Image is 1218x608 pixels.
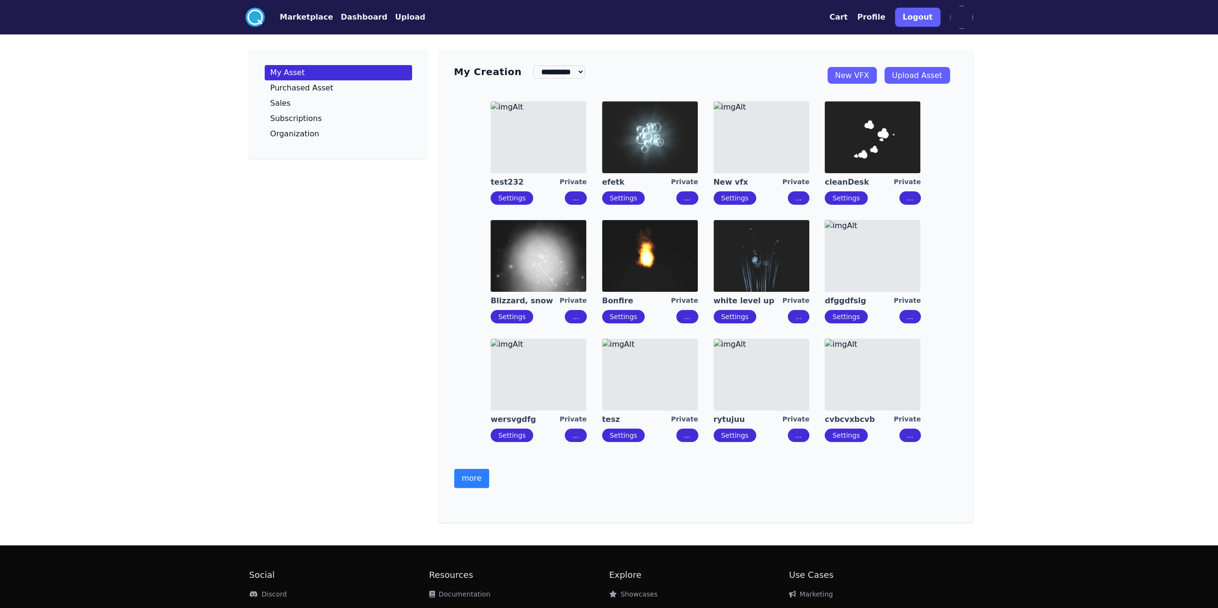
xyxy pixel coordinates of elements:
button: Upload [395,11,425,23]
img: imgAlt [825,101,920,173]
a: Settings [721,194,749,202]
a: Marketplace [265,11,333,23]
h2: Explore [609,568,789,582]
img: imgAlt [602,101,698,173]
a: tesz [602,414,671,425]
a: Settings [498,431,525,439]
a: Bonfire [602,296,671,306]
a: Organization [265,126,412,142]
a: Logout [895,4,940,31]
h2: Use Cases [789,568,969,582]
button: Settings [825,429,867,442]
a: Settings [832,194,860,202]
button: ... [565,191,586,205]
button: Settings [602,191,645,205]
img: imgAlt [491,101,586,173]
a: test232 [491,177,559,188]
a: Upload Asset [884,67,950,84]
button: ... [788,310,809,323]
button: Profile [857,11,885,23]
img: imgAlt [714,220,809,292]
button: Settings [825,191,867,205]
img: imgAlt [825,220,920,292]
div: Private [894,414,921,425]
a: New VFX [827,67,877,84]
h2: Social [249,568,429,582]
a: Showcases [609,590,658,598]
h2: Resources [429,568,609,582]
a: Blizzard, snow [491,296,559,306]
a: Settings [498,194,525,202]
button: ... [676,191,698,205]
h3: My Creation [454,65,522,78]
div: Private [559,177,587,188]
button: more [454,469,489,488]
img: imgAlt [602,220,698,292]
div: Private [782,414,810,425]
a: Documentation [429,590,491,598]
a: Settings [498,313,525,321]
button: Settings [714,310,756,323]
img: profile [950,6,973,29]
a: white level up [714,296,782,306]
div: Private [782,177,810,188]
button: Cart [829,11,848,23]
a: Marketing [789,590,833,598]
button: Settings [491,191,533,205]
p: My Asset [270,69,305,77]
img: imgAlt [714,101,809,173]
a: Settings [832,313,860,321]
a: cleanDesk [825,177,894,188]
a: Dashboard [333,11,388,23]
a: My Asset [265,65,412,80]
a: Settings [721,313,749,321]
button: Settings [714,429,756,442]
button: Dashboard [341,11,388,23]
a: efetk [602,177,671,188]
img: imgAlt [491,220,586,292]
a: Settings [610,313,637,321]
a: Discord [249,590,287,598]
button: ... [676,310,698,323]
a: Upload [387,11,425,23]
div: Private [671,414,698,425]
button: ... [565,429,586,442]
button: Logout [895,8,940,27]
button: ... [788,191,809,205]
div: Private [559,414,587,425]
button: Settings [491,429,533,442]
div: Private [894,296,921,306]
button: Settings [491,310,533,323]
div: Private [671,296,698,306]
div: Private [671,177,698,188]
div: Private [894,177,921,188]
p: Sales [270,99,291,107]
a: wersvgdfg [491,414,559,425]
button: Settings [602,310,645,323]
button: ... [565,310,586,323]
a: dfggdfslg [825,296,894,306]
a: Subscriptions [265,111,412,126]
button: Settings [602,429,645,442]
button: Settings [825,310,867,323]
button: ... [676,429,698,442]
a: Settings [610,194,637,202]
a: rytujuu [714,414,782,425]
button: ... [899,310,921,323]
img: imgAlt [714,339,809,410]
p: Subscriptions [270,115,322,122]
a: Sales [265,96,412,111]
a: Purchased Asset [265,80,412,96]
a: New vfx [714,177,782,188]
button: Marketplace [280,11,333,23]
img: imgAlt [602,339,698,410]
div: Private [559,296,587,306]
a: Settings [721,431,749,439]
button: ... [899,191,921,205]
a: Settings [832,431,860,439]
img: imgAlt [491,339,586,410]
img: imgAlt [825,339,920,410]
button: ... [788,429,809,442]
p: Organization [270,130,319,138]
button: ... [899,429,921,442]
